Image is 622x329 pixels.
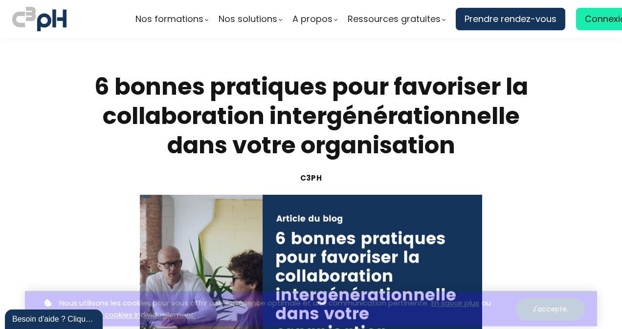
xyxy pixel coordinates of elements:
[59,292,429,305] span: Nous utilisons les cookies pour vous offrir une expérience optimale et une communication pertinente.
[431,292,479,305] a: En savoir plus
[42,292,516,317] p: ou .
[5,308,105,329] iframe: chat widget
[465,12,556,26] span: Prendre rendez-vous
[219,12,277,26] span: Nos solutions
[135,12,203,26] span: Nos formations
[44,304,196,316] a: Sélectionner les cookies individuellement.
[12,5,67,33] img: logo C3PH
[84,72,538,160] h1: 6 bonnes pratiques pour favoriser la collaboration intergénérationnelle dans votre organisation
[456,8,565,30] a: Prendre rendez-vous
[292,12,333,26] span: A propos
[84,172,538,184] div: C3pH
[348,12,441,26] span: Ressources gratuites
[516,293,585,316] button: J'accepte.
